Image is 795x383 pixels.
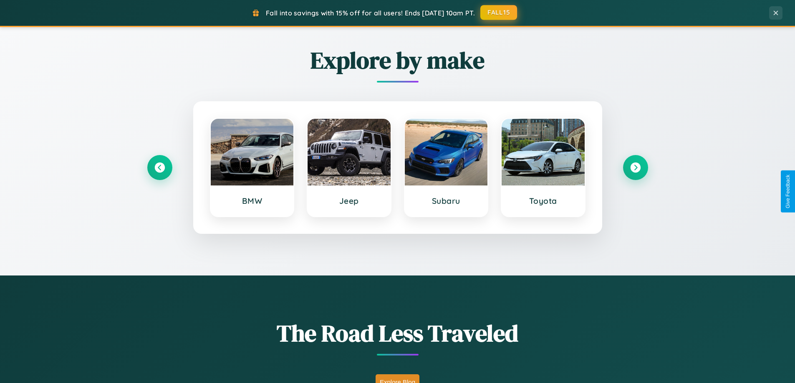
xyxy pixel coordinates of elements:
[147,44,648,76] h2: Explore by make
[266,9,475,17] span: Fall into savings with 15% off for all users! Ends [DATE] 10am PT.
[413,196,480,206] h3: Subaru
[480,5,517,20] button: FALL15
[147,317,648,349] h1: The Road Less Traveled
[785,175,791,208] div: Give Feedback
[219,196,285,206] h3: BMW
[510,196,576,206] h3: Toyota
[316,196,382,206] h3: Jeep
